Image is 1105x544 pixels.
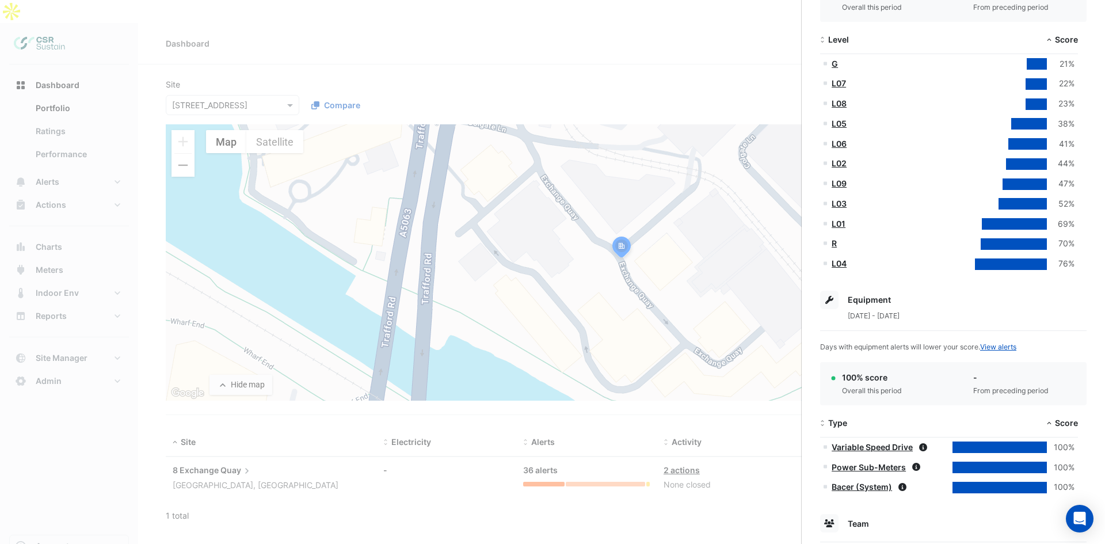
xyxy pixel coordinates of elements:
span: Type [828,418,847,428]
a: L06 [832,139,847,149]
div: Overall this period [842,386,902,396]
a: Bacer (System) [832,482,892,492]
div: - [973,371,1049,383]
div: 52% [1047,197,1074,211]
span: Equipment [848,295,891,305]
div: 100% score [842,371,902,383]
div: From preceding period [973,386,1049,396]
div: 23% [1047,97,1074,111]
span: Score [1055,35,1078,44]
div: 22% [1047,77,1074,90]
a: View alerts [980,343,1016,351]
a: L01 [832,219,845,229]
div: 100% [1047,481,1074,494]
a: L07 [832,78,846,88]
div: 44% [1047,157,1074,170]
div: Overall this period [842,2,902,13]
a: L08 [832,98,847,108]
span: Team [848,519,869,528]
div: From preceding period [973,2,1049,13]
span: Days with equipment alerts will lower your score. [820,343,1016,351]
a: G [832,59,838,69]
a: R [832,238,837,248]
div: 47% [1047,177,1074,191]
a: L02 [832,158,847,168]
div: 76% [1047,257,1074,271]
a: L09 [832,178,847,188]
a: L05 [832,119,847,128]
div: 70% [1047,237,1074,250]
div: 100% [1047,441,1074,454]
a: Variable Speed Drive [832,442,913,452]
div: 21% [1047,58,1074,71]
div: Open Intercom Messenger [1066,505,1093,532]
div: 100% [1047,461,1074,474]
span: [DATE] - [DATE] [848,311,900,320]
div: 41% [1047,138,1074,151]
a: L03 [832,199,847,208]
div: 69% [1047,218,1074,231]
a: L04 [832,258,847,268]
span: Score [1055,418,1078,428]
div: 38% [1047,117,1074,131]
a: Power Sub-Meters [832,462,906,472]
span: Level [828,35,849,44]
